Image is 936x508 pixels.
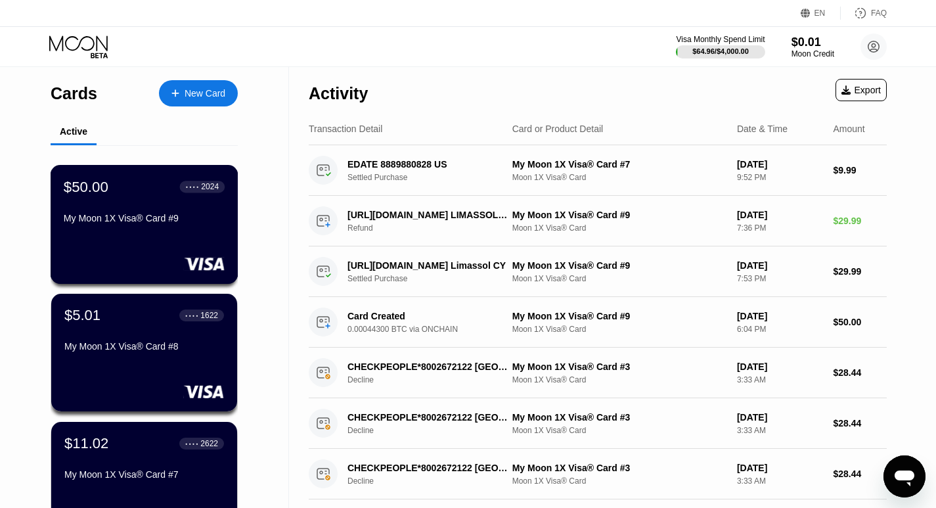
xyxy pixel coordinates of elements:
[185,442,198,446] div: ● ● ● ●
[347,223,521,233] div: Refund
[347,412,509,423] div: CHECKPEOPLE*8002672122 [GEOGRAPHIC_DATA] [GEOGRAPHIC_DATA]
[512,375,726,384] div: Moon 1X Visa® Card
[64,307,100,324] div: $5.01
[512,260,726,271] div: My Moon 1X Visa® Card #9
[347,159,509,170] div: EDATE 8889880828 US
[692,47,749,55] div: $64.96 / $4,000.00
[347,361,509,372] div: CHECKPEOPLE*8002672122 [GEOGRAPHIC_DATA] [GEOGRAPHIC_DATA]
[676,35,765,44] div: Visa Monthly Spend Limit
[836,79,887,101] div: Export
[871,9,887,18] div: FAQ
[60,126,87,137] div: Active
[737,476,823,486] div: 3:33 AM
[347,375,521,384] div: Decline
[512,476,726,486] div: Moon 1X Visa® Card
[347,173,521,182] div: Settled Purchase
[883,455,925,497] iframe: Button to launch messaging window
[347,210,509,220] div: [URL][DOMAIN_NAME] LIMASSOL CY
[64,469,224,480] div: My Moon 1X Visa® Card #7
[64,341,224,352] div: My Moon 1X Visa® Card #8
[814,9,826,18] div: EN
[512,361,726,372] div: My Moon 1X Visa® Card #3
[185,88,225,99] div: New Card
[512,124,604,134] div: Card or Product Detail
[512,311,726,321] div: My Moon 1X Visa® Card #9
[833,469,887,479] div: $28.44
[791,35,834,58] div: $0.01Moon Credit
[512,159,726,170] div: My Moon 1X Visa® Card #7
[64,213,225,223] div: My Moon 1X Visa® Card #9
[512,426,726,435] div: Moon 1X Visa® Card
[737,210,823,220] div: [DATE]
[201,182,219,191] div: 2024
[64,178,108,195] div: $50.00
[512,325,726,334] div: Moon 1X Visa® Card
[737,159,823,170] div: [DATE]
[801,7,841,20] div: EN
[347,426,521,435] div: Decline
[186,185,199,189] div: ● ● ● ●
[737,274,823,283] div: 7:53 PM
[841,7,887,20] div: FAQ
[309,398,887,449] div: CHECKPEOPLE*8002672122 [GEOGRAPHIC_DATA] [GEOGRAPHIC_DATA]DeclineMy Moon 1X Visa® Card #3Moon 1X ...
[737,311,823,321] div: [DATE]
[737,361,823,372] div: [DATE]
[309,196,887,246] div: [URL][DOMAIN_NAME] LIMASSOL CYRefundMy Moon 1X Visa® Card #9Moon 1X Visa® Card[DATE]7:36 PM$29.99
[841,85,881,95] div: Export
[51,84,97,103] div: Cards
[309,348,887,398] div: CHECKPEOPLE*8002672122 [GEOGRAPHIC_DATA] [GEOGRAPHIC_DATA]DeclineMy Moon 1X Visa® Card #3Moon 1X ...
[737,463,823,473] div: [DATE]
[833,418,887,428] div: $28.44
[833,367,887,378] div: $28.44
[737,375,823,384] div: 3:33 AM
[200,311,218,320] div: 1622
[737,325,823,334] div: 6:04 PM
[51,294,237,411] div: $5.01● ● ● ●1622My Moon 1X Visa® Card #8
[309,246,887,297] div: [URL][DOMAIN_NAME] Limassol CYSettled PurchaseMy Moon 1X Visa® Card #9Moon 1X Visa® Card[DATE]7:5...
[737,223,823,233] div: 7:36 PM
[737,173,823,182] div: 9:52 PM
[791,49,834,58] div: Moon Credit
[309,124,382,134] div: Transaction Detail
[309,449,887,499] div: CHECKPEOPLE*8002672122 [GEOGRAPHIC_DATA] [GEOGRAPHIC_DATA]DeclineMy Moon 1X Visa® Card #3Moon 1X ...
[185,313,198,317] div: ● ● ● ●
[512,274,726,283] div: Moon 1X Visa® Card
[309,297,887,348] div: Card Created0.00044300 BTC via ONCHAINMy Moon 1X Visa® Card #9Moon 1X Visa® Card[DATE]6:04 PM$50.00
[791,35,834,49] div: $0.01
[676,35,765,58] div: Visa Monthly Spend Limit$64.96/$4,000.00
[347,325,521,334] div: 0.00044300 BTC via ONCHAIN
[200,439,218,448] div: 2622
[737,260,823,271] div: [DATE]
[347,311,509,321] div: Card Created
[833,124,864,134] div: Amount
[512,463,726,473] div: My Moon 1X Visa® Card #3
[833,216,887,226] div: $29.99
[347,463,509,473] div: CHECKPEOPLE*8002672122 [GEOGRAPHIC_DATA] [GEOGRAPHIC_DATA]
[64,435,108,452] div: $11.02
[833,165,887,175] div: $9.99
[347,260,509,271] div: [URL][DOMAIN_NAME] Limassol CY
[512,173,726,182] div: Moon 1X Visa® Card
[512,412,726,423] div: My Moon 1X Visa® Card #3
[833,317,887,327] div: $50.00
[347,476,521,486] div: Decline
[512,210,726,220] div: My Moon 1X Visa® Card #9
[833,266,887,277] div: $29.99
[347,274,521,283] div: Settled Purchase
[51,166,237,283] div: $50.00● ● ● ●2024My Moon 1X Visa® Card #9
[309,145,887,196] div: EDATE 8889880828 USSettled PurchaseMy Moon 1X Visa® Card #7Moon 1X Visa® Card[DATE]9:52 PM$9.99
[309,84,368,103] div: Activity
[512,223,726,233] div: Moon 1X Visa® Card
[737,412,823,423] div: [DATE]
[159,80,238,106] div: New Card
[737,426,823,435] div: 3:33 AM
[737,124,788,134] div: Date & Time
